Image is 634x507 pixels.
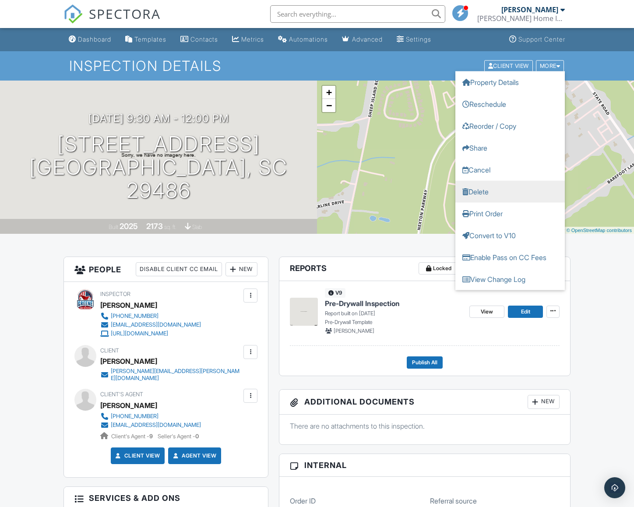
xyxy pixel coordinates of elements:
a: Support Center [506,32,569,48]
h1: Inspection Details [69,58,565,74]
label: Referral source [430,496,477,506]
a: Templates [122,32,170,48]
a: Contacts [177,32,222,48]
a: [PHONE_NUMBER] [100,312,201,320]
a: SPECTORA [63,12,161,30]
p: There are no attachments to this inspection. [290,421,560,431]
h3: Additional Documents [279,390,570,415]
a: Reschedule [455,93,565,115]
a: Convert to V10 [455,224,565,246]
div: More [536,60,564,72]
div: [PERSON_NAME] [100,299,157,312]
div: Open Intercom Messenger [604,477,625,498]
div: Client View [484,60,533,72]
span: sq. ft. [164,224,176,230]
h3: [DATE] 9:30 am - 12:00 pm [88,113,229,124]
div: Automations [289,35,328,43]
a: Advanced [338,32,386,48]
div: [PERSON_NAME] [501,5,558,14]
span: Client's Agent [100,391,143,398]
a: [PERSON_NAME] [100,399,157,412]
div: [EMAIL_ADDRESS][DOMAIN_NAME] [111,422,201,429]
div: New [225,262,257,276]
a: Client View [114,451,160,460]
a: Agent View [171,451,216,460]
div: Dashboard [78,35,111,43]
h3: Internal [279,454,570,477]
a: Metrics [229,32,268,48]
a: Zoom out [322,99,335,112]
label: Order ID [290,496,316,506]
span: Client's Agent - [111,433,154,440]
a: Automations (Basic) [275,32,331,48]
a: Enable Pass on CC Fees [455,246,565,268]
h1: [STREET_ADDRESS] [GEOGRAPHIC_DATA], SC 29486 [14,133,303,202]
div: [PHONE_NUMBER] [111,413,158,420]
div: New [528,395,560,409]
a: Cancel [455,158,565,180]
div: Templates [134,35,166,43]
a: Reorder / Copy [455,115,565,137]
div: Advanced [352,35,383,43]
h3: People [64,257,268,282]
div: | [524,227,634,234]
a: [PHONE_NUMBER] [100,412,201,421]
div: Contacts [190,35,218,43]
a: Share [455,137,565,158]
a: Client View [483,62,535,69]
div: [PERSON_NAME][EMAIL_ADDRESS][PERSON_NAME][DOMAIN_NAME] [111,368,242,382]
span: Client [100,347,119,354]
div: Metrics [241,35,264,43]
a: Print Order [455,202,565,224]
strong: 0 [195,433,199,440]
a: [PERSON_NAME][EMAIL_ADDRESS][PERSON_NAME][DOMAIN_NAME] [100,368,242,382]
a: Delete [455,180,565,202]
div: 2173 [146,222,163,231]
span: Inspector [100,291,130,297]
span: Seller's Agent - [158,433,199,440]
div: [PERSON_NAME] [100,355,157,368]
div: [PHONE_NUMBER] [111,313,158,320]
div: [URL][DOMAIN_NAME] [111,330,168,337]
a: [EMAIL_ADDRESS][DOMAIN_NAME] [100,421,201,430]
a: Settings [393,32,435,48]
a: [URL][DOMAIN_NAME] [100,329,201,338]
div: Settings [406,35,431,43]
div: Greene Home Inspections LLC [477,14,565,23]
a: © OpenStreetMap contributors [567,228,632,233]
a: Dashboard [65,32,115,48]
div: Support Center [518,35,565,43]
input: Search everything... [270,5,445,23]
span: SPECTORA [89,4,161,23]
a: View Change Log [455,268,565,290]
div: 2025 [120,222,138,231]
a: Zoom in [322,86,335,99]
a: [EMAIL_ADDRESS][DOMAIN_NAME] [100,320,201,329]
div: [EMAIL_ADDRESS][DOMAIN_NAME] [111,321,201,328]
span: Built [109,224,118,230]
div: Disable Client CC Email [136,262,222,276]
span: slab [192,224,202,230]
img: The Best Home Inspection Software - Spectora [63,4,83,24]
strong: 9 [149,433,153,440]
a: Property Details [455,71,565,93]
